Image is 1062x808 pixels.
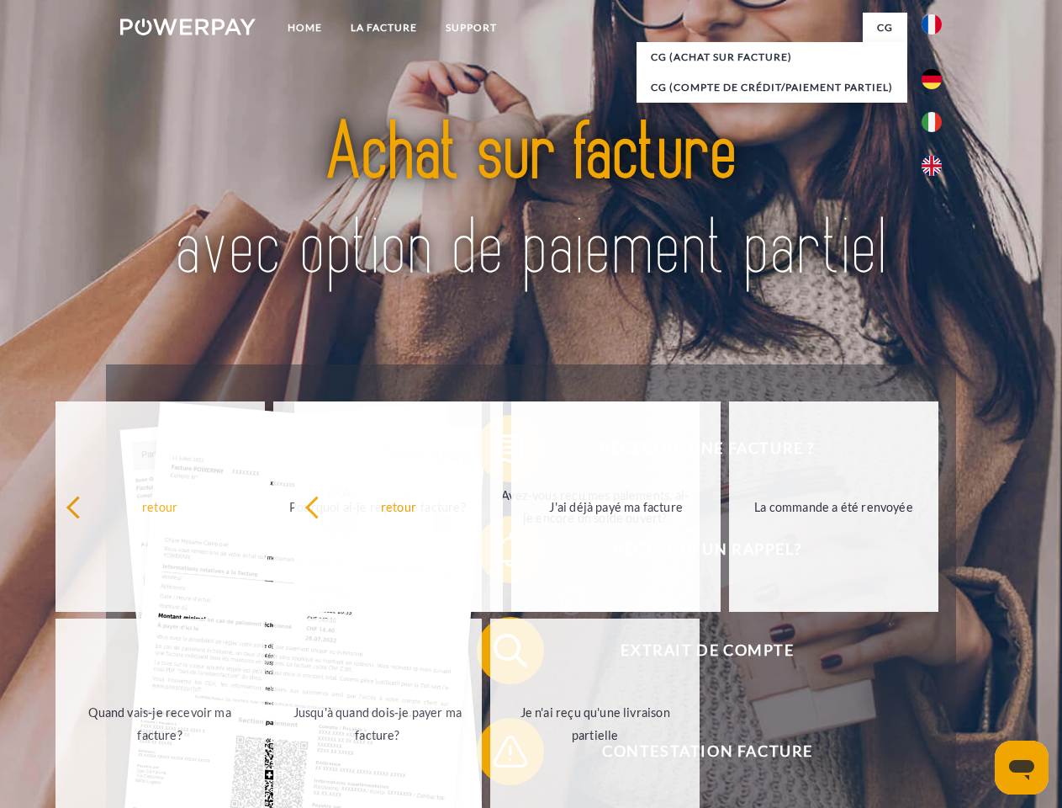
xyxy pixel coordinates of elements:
div: Jusqu'à quand dois-je payer ma facture? [283,701,473,747]
img: it [922,112,942,132]
div: J'ai déjà payé ma facture [521,495,711,518]
a: CG (Compte de crédit/paiement partiel) [637,72,907,103]
a: Support [431,13,511,43]
img: title-powerpay_fr.svg [161,81,901,322]
a: CG (achat sur facture) [637,42,907,72]
a: Home [273,13,336,43]
img: logo-powerpay-white.svg [120,19,256,35]
iframe: Bouton de lancement de la fenêtre de messagerie [995,741,1049,795]
div: retour [304,495,494,518]
div: Quand vais-je recevoir ma facture? [66,701,255,747]
div: retour [66,495,255,518]
a: LA FACTURE [336,13,431,43]
div: La commande a été renvoyée [739,495,928,518]
img: de [922,69,942,89]
a: CG [863,13,907,43]
img: fr [922,14,942,35]
img: en [922,156,942,176]
div: Je n'ai reçu qu'une livraison partielle [500,701,690,747]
